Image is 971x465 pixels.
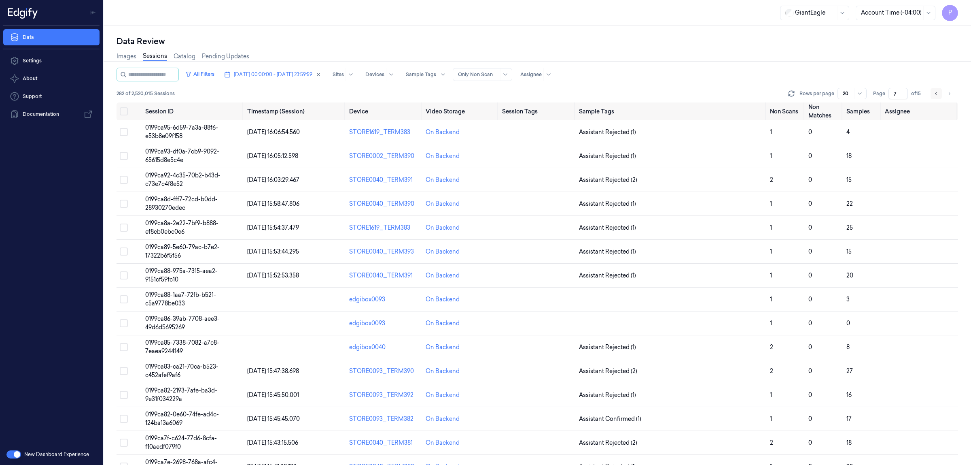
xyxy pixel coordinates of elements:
[346,102,422,120] th: Device
[244,102,346,120] th: Timestamp (Session)
[808,248,812,255] span: 0
[422,102,499,120] th: Video Storage
[846,367,853,375] span: 27
[846,391,852,399] span: 16
[221,68,324,81] button: [DATE] 00:00:00 - [DATE] 23:59:59
[770,152,772,160] span: 1
[145,363,218,379] span: 0199ca83-ca21-70ca-b523-c452afef9af6
[349,176,419,184] div: STORE0040_TERM391
[846,343,850,351] span: 8
[846,128,850,136] span: 4
[3,29,100,45] a: Data
[120,224,128,232] button: Select row
[846,200,853,207] span: 22
[247,224,299,231] span: [DATE] 15:54:37.479
[202,52,249,61] a: Pending Updates
[808,176,812,183] span: 0
[120,415,128,423] button: Select row
[808,224,812,231] span: 0
[808,200,812,207] span: 0
[426,176,460,184] div: On Backend
[499,102,575,120] th: Session Tags
[174,52,195,61] a: Catalog
[426,200,460,208] div: On Backend
[770,367,773,375] span: 2
[247,176,299,183] span: [DATE] 16:03:29.467
[426,415,460,423] div: On Backend
[349,391,419,399] div: STORE0093_TERM392
[767,102,805,120] th: Non Scans
[846,272,853,279] span: 20
[120,295,128,303] button: Select row
[247,248,299,255] span: [DATE] 15:53:44.295
[579,128,636,137] span: Assistant Rejected (1)
[117,90,175,97] span: 282 of 2,520,015 Sessions
[3,106,100,122] a: Documentation
[349,128,419,137] div: STORE1619_TERM383
[247,439,298,446] span: [DATE] 15:43:15.506
[349,439,419,447] div: STORE0040_TERM381
[770,200,772,207] span: 1
[349,319,419,328] div: edgibox0093
[234,71,312,78] span: [DATE] 00:00:00 - [DATE] 23:59:59
[846,320,850,327] span: 0
[120,391,128,399] button: Select row
[579,247,636,256] span: Assistant Rejected (1)
[426,271,460,280] div: On Backend
[808,272,812,279] span: 0
[770,296,772,303] span: 1
[846,224,853,231] span: 25
[579,200,636,208] span: Assistant Rejected (1)
[145,435,217,450] span: 0199ca7f-c624-77d6-8cfa-f10aedf079f0
[426,247,460,256] div: On Backend
[931,88,955,99] nav: pagination
[808,439,812,446] span: 0
[770,391,772,399] span: 1
[579,439,637,447] span: Assistant Rejected (2)
[145,339,219,355] span: 0199ca85-7338-7082-a7c8-7eaea9244149
[579,343,636,352] span: Assistant Rejected (1)
[145,148,219,164] span: 0199ca93-df0a-7cb9-9092-65615d8e5c4e
[846,439,852,446] span: 18
[247,272,299,279] span: [DATE] 15:52:53.358
[145,172,220,188] span: 0199ca92-4c35-70b2-b43d-c73e7c4f8e52
[120,152,128,160] button: Select row
[349,367,419,375] div: STORE0093_TERM390
[579,271,636,280] span: Assistant Rejected (1)
[145,267,218,283] span: 0199ca88-975a-7315-aea2-9151cf59fc10
[349,152,419,160] div: STORE0002_TERM390
[426,295,460,304] div: On Backend
[145,124,218,140] span: 0199ca95-6d59-7a3a-88f6-e53b8e09f158
[805,102,844,120] th: Non Matches
[808,296,812,303] span: 0
[579,224,636,232] span: Assistant Rejected (1)
[931,88,942,99] button: Go to previous page
[120,271,128,279] button: Select row
[120,247,128,256] button: Select row
[846,415,852,422] span: 17
[846,176,852,183] span: 15
[247,415,300,422] span: [DATE] 15:45:45.070
[349,343,419,352] div: edgibox0040
[808,320,812,327] span: 0
[770,343,773,351] span: 2
[349,247,419,256] div: STORE0040_TERM393
[882,102,958,120] th: Assignee
[145,315,220,331] span: 0199ca86-39ab-7708-aee3-49d6d5695269
[120,343,128,351] button: Select row
[911,90,924,97] span: of 15
[770,176,773,183] span: 2
[808,367,812,375] span: 0
[942,5,958,21] span: P
[120,439,128,447] button: Select row
[247,128,300,136] span: [DATE] 16:06:54.560
[808,343,812,351] span: 0
[145,387,217,403] span: 0199ca82-2193-7afe-ba3d-9e31f034229a
[579,367,637,375] span: Assistant Rejected (2)
[808,391,812,399] span: 0
[349,295,419,304] div: edgibox0093
[349,200,419,208] div: STORE0040_TERM390
[846,296,850,303] span: 3
[426,152,460,160] div: On Backend
[770,439,773,446] span: 2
